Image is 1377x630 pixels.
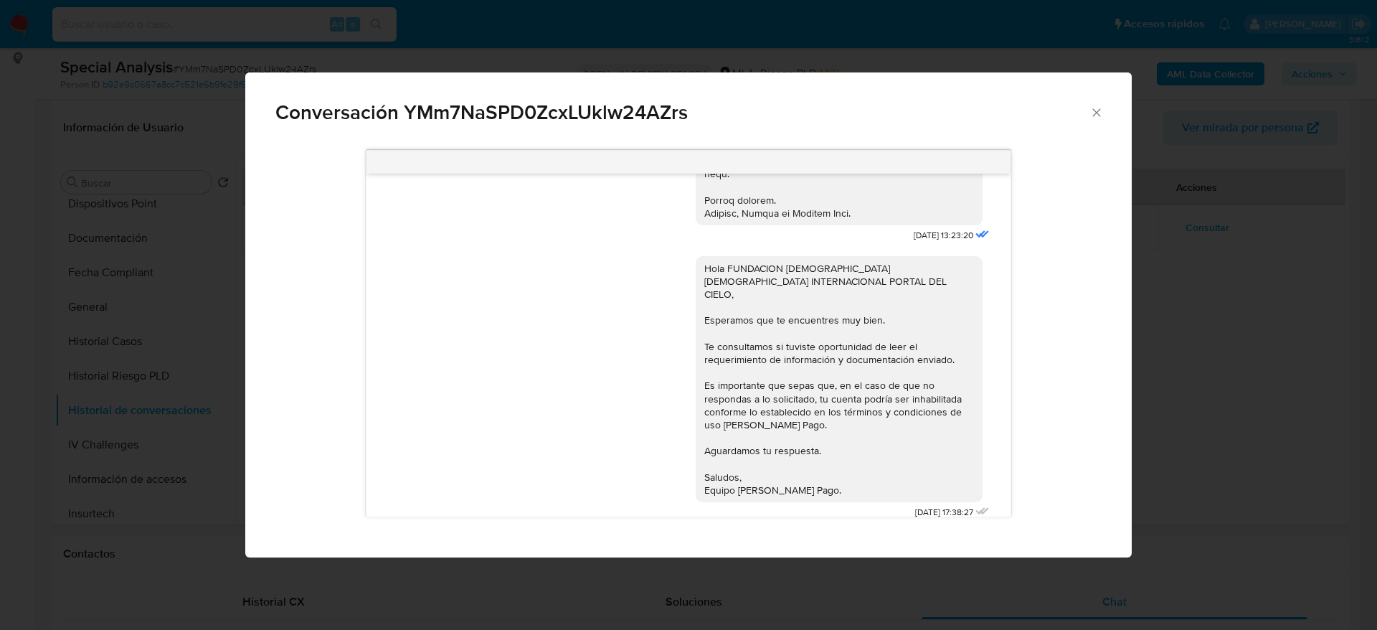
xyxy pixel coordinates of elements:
[275,103,1089,123] span: Conversación YMm7NaSPD0ZcxLUklw24AZrs
[914,230,973,242] span: [DATE] 13:23:20
[245,72,1132,558] div: Comunicación
[915,507,973,519] span: [DATE] 17:38:27
[1089,105,1102,118] button: Cerrar
[704,262,974,497] div: Hola FUNDACION [DEMOGRAPHIC_DATA] [DEMOGRAPHIC_DATA] INTERNACIONAL PORTAL DEL CIELO, Esperamos qu...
